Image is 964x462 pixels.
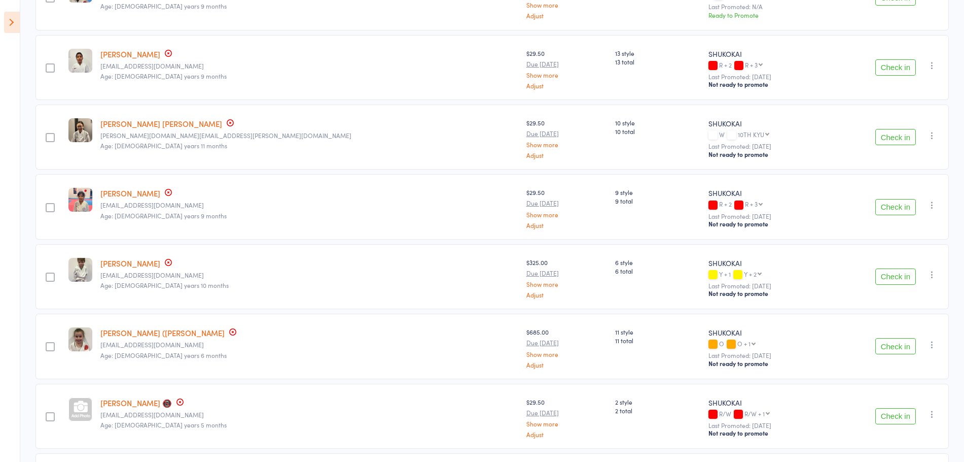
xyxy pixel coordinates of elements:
[708,213,817,220] small: Last Promoted: [DATE]
[875,338,916,354] button: Check in
[708,398,817,408] div: SHUKOKAI
[100,2,227,10] span: Age: [DEMOGRAPHIC_DATA] years 9 months
[526,361,608,368] a: Adjust
[615,336,700,345] span: 11 total
[708,80,817,88] div: Not ready to promote
[708,118,817,128] div: SHUKOKAI
[526,130,608,137] small: Due [DATE]
[615,188,700,196] span: 9 style
[875,408,916,424] button: Check in
[708,73,817,80] small: Last Promoted: [DATE]
[100,272,518,279] small: roslyngroves@gmail.com
[708,327,817,338] div: SHUKOKAI
[708,220,817,228] div: Not ready to promote
[875,129,916,145] button: Check in
[100,420,227,429] span: Age: [DEMOGRAPHIC_DATA] years 5 months
[738,131,764,138] div: 10TH KYU
[615,57,700,66] span: 13 total
[708,131,817,140] div: W
[100,398,172,408] a: [PERSON_NAME] 📵
[615,406,700,415] span: 2 total
[737,340,751,347] div: O + 1
[708,49,817,59] div: SHUKOKAI
[708,359,817,368] div: Not ready to promote
[100,327,225,338] a: [PERSON_NAME] ([PERSON_NAME]
[526,60,608,68] small: Due [DATE]
[100,118,222,129] a: [PERSON_NAME] [PERSON_NAME]
[708,422,817,429] small: Last Promoted: [DATE]
[526,409,608,416] small: Due [DATE]
[100,188,160,199] a: [PERSON_NAME]
[526,141,608,148] a: Show more
[526,281,608,287] a: Show more
[615,398,700,406] span: 2 style
[708,3,817,10] small: Last Promoted: N/A
[744,271,757,277] div: Y + 2
[68,49,92,73] img: image1728978932.png
[100,411,518,418] small: tsmyth@smythaudio.com
[708,340,817,349] div: O
[615,258,700,267] span: 6 style
[100,49,160,59] a: [PERSON_NAME]
[68,258,92,282] img: image1676874813.png
[526,351,608,357] a: Show more
[100,62,518,70] small: geetabha@gmail.com
[526,49,608,89] div: $29.50
[100,281,229,289] span: Age: [DEMOGRAPHIC_DATA] years 10 months
[708,188,817,198] div: SHUKOKAI
[708,61,817,70] div: R + 2
[615,327,700,336] span: 11 style
[526,2,608,8] a: Show more
[744,410,765,417] div: R/W + 1
[100,72,227,80] span: Age: [DEMOGRAPHIC_DATA] years 9 months
[526,398,608,438] div: $29.50
[526,152,608,158] a: Adjust
[526,118,608,158] div: $29.50
[100,351,227,359] span: Age: [DEMOGRAPHIC_DATA] years 6 months
[708,352,817,359] small: Last Promoted: [DATE]
[526,222,608,228] a: Adjust
[526,12,608,19] a: Adjust
[100,141,227,150] span: Age: [DEMOGRAPHIC_DATA] years 11 months
[526,420,608,427] a: Show more
[708,271,817,279] div: Y + 1
[875,199,916,215] button: Check in
[100,202,518,209] small: abisekgaur2000@gmail.com
[526,82,608,89] a: Adjust
[875,59,916,76] button: Check in
[708,258,817,268] div: SHUKOKAI
[615,118,700,127] span: 10 style
[100,258,160,269] a: [PERSON_NAME]
[68,188,92,212] img: image1741241778.png
[68,327,92,351] img: image1679981759.png
[526,211,608,218] a: Show more
[745,61,758,68] div: R + 3
[745,201,758,207] div: R + 3
[526,339,608,346] small: Due [DATE]
[875,269,916,285] button: Check in
[68,118,92,142] img: image1752050053.png
[100,132,518,139] small: Fernanda.kim@icloud.com
[526,327,608,368] div: $685.00
[708,289,817,298] div: Not ready to promote
[708,410,817,419] div: R/W
[708,282,817,289] small: Last Promoted: [DATE]
[615,267,700,275] span: 6 total
[708,150,817,158] div: Not ready to promote
[708,201,817,209] div: R + 2
[708,11,817,19] div: Ready to Promote
[708,143,817,150] small: Last Promoted: [DATE]
[526,72,608,78] a: Show more
[526,291,608,298] a: Adjust
[615,196,700,205] span: 9 total
[615,49,700,57] span: 13 style
[615,127,700,136] span: 10 total
[526,200,608,207] small: Due [DATE]
[526,188,608,228] div: $29.50
[100,211,227,220] span: Age: [DEMOGRAPHIC_DATA] years 9 months
[526,431,608,438] a: Adjust
[526,270,608,277] small: Due [DATE]
[708,429,817,437] div: Not ready to promote
[100,341,518,348] small: porty1980@bigpond.com
[526,258,608,298] div: $325.00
